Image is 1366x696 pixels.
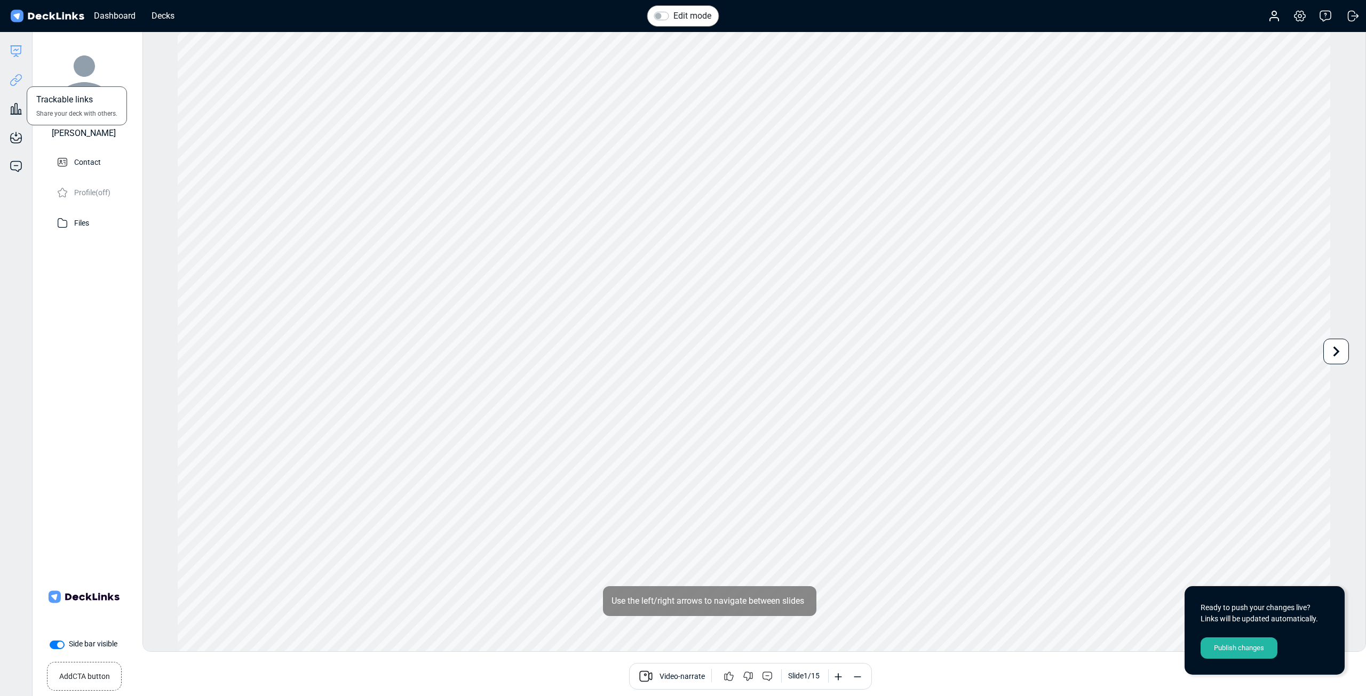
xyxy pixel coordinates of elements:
[89,9,141,22] div: Dashboard
[59,667,110,682] small: Add CTA button
[46,559,121,634] img: Company Banner
[36,93,93,109] span: Trackable links
[74,185,110,198] p: Profile (off)
[52,127,116,140] div: [PERSON_NAME]
[603,586,816,616] div: Use the left/right arrows to navigate between slides
[69,638,117,650] label: Side bar visible
[1201,602,1329,625] div: Ready to push your changes live? Links will be updated automatically.
[36,109,117,118] span: Share your deck with others.
[146,9,180,22] div: Decks
[74,215,89,229] p: Files
[660,671,705,684] span: Video-narrate
[788,670,820,682] div: Slide 1 / 15
[673,10,711,22] label: Edit mode
[9,9,86,24] img: DeckLinks
[1201,637,1277,659] div: Publish changes
[74,155,101,168] p: Contact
